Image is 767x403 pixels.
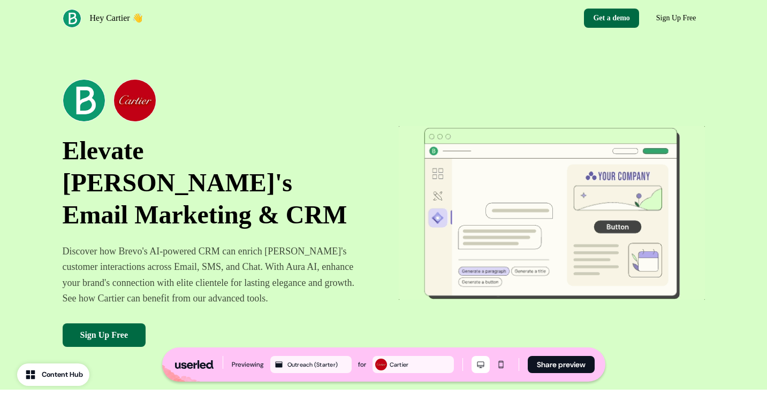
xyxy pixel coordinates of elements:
[63,323,146,347] button: Sign Up Free
[63,244,369,306] p: Discover how Brevo's AI-powered CRM can enrich [PERSON_NAME]'s customer interactions across Email...
[358,359,366,370] div: for
[584,9,639,28] button: Get a demo
[492,356,510,373] button: Mobile mode
[90,12,143,25] p: Hey Cartier 👋
[528,356,595,373] button: Share preview
[472,356,490,373] button: Desktop mode
[232,359,264,370] div: Previewing
[287,360,350,369] div: Outreach (Starter)
[17,363,89,386] button: Content Hub
[63,199,369,231] p: Email Marketing & CRM
[42,369,83,380] div: Content Hub
[648,9,705,28] a: Sign Up Free
[390,360,452,369] div: Cartier
[63,135,369,199] p: Elevate [PERSON_NAME]'s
